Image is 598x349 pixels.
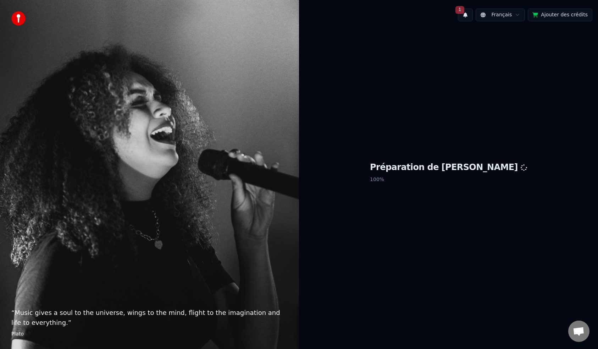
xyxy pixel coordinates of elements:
[370,173,527,186] p: 100 %
[528,9,592,21] button: Ajouter des crédits
[568,321,589,342] a: Ouvrir le chat
[11,331,288,338] footer: Plato
[370,162,527,173] h1: Préparation de [PERSON_NAME]
[11,308,288,328] p: “ Music gives a soul to the universe, wings to the mind, flight to the imagination and life to ev...
[11,11,26,26] img: youka
[455,6,465,14] span: 1
[458,9,473,21] button: 1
